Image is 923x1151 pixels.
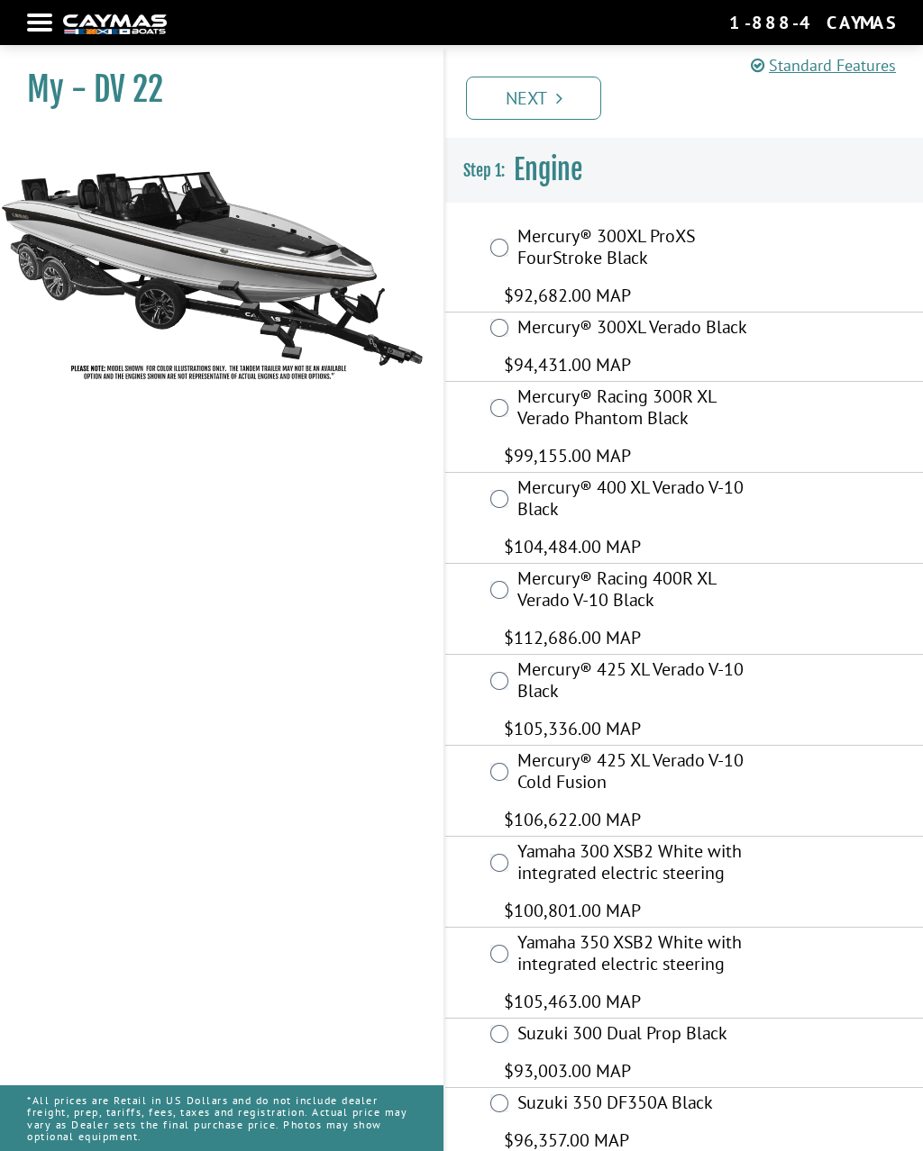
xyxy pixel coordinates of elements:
span: $105,463.00 MAP [504,988,641,1015]
label: Suzuki 350 DF350A Black [517,1092,761,1118]
label: Mercury® 300XL Verado Black [517,316,761,342]
span: $112,686.00 MAP [504,624,641,651]
img: white-logo-c9c8dbefe5ff5ceceb0f0178aa75bf4bb51f6bca0971e226c86eb53dfe498488.png [63,14,167,33]
label: Mercury® 400 XL Verado V-10 Black [517,476,761,524]
p: *All prices are Retail in US Dollars and do not include dealer freight, prep, tariffs, fees, taxe... [27,1085,416,1151]
h3: Engine [445,137,923,204]
span: $99,155.00 MAP [504,442,631,469]
label: Mercury® Racing 400R XL Verado V-10 Black [517,567,761,615]
label: Mercury® 425 XL Verado V-10 Black [517,658,761,706]
a: Standard Features [751,53,896,77]
h1: My - DV 22 [27,69,398,110]
label: Suzuki 300 Dual Prop Black [517,1022,761,1048]
span: $100,801.00 MAP [504,897,641,924]
span: $94,431.00 MAP [504,351,631,378]
span: $92,682.00 MAP [504,282,631,309]
a: Next [466,77,601,120]
span: $93,003.00 MAP [504,1057,631,1084]
label: Mercury® Racing 300R XL Verado Phantom Black [517,385,761,433]
ul: Pagination [461,74,923,120]
label: Mercury® 425 XL Verado V-10 Cold Fusion [517,749,761,797]
div: 1-888-4CAYMAS [729,11,896,34]
span: $106,622.00 MAP [504,806,641,833]
span: $104,484.00 MAP [504,533,641,560]
label: Yamaha 300 XSB2 White with integrated electric steering [517,840,761,888]
label: Yamaha 350 XSB2 White with integrated electric steering [517,931,761,979]
span: $105,336.00 MAP [504,715,641,742]
label: Mercury® 300XL ProXS FourStroke Black [517,225,761,273]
